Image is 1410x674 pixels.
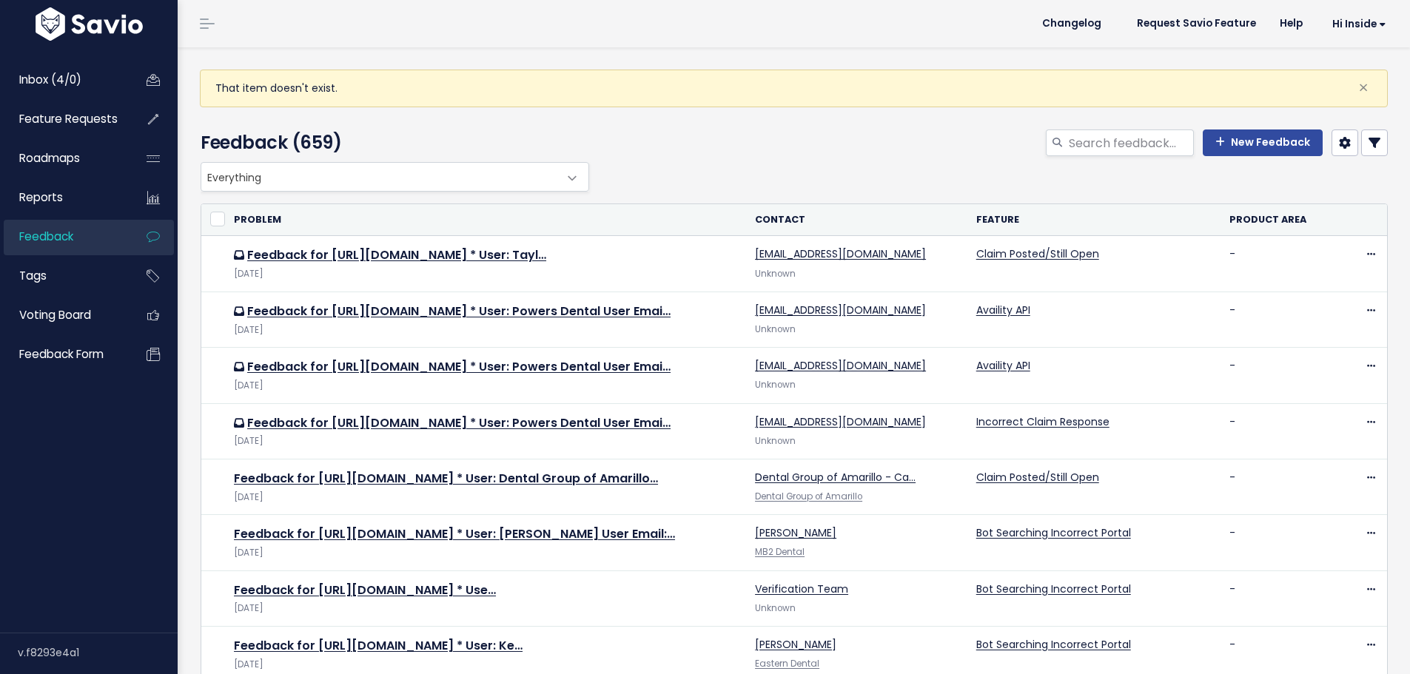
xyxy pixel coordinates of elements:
a: Feedback for [URL][DOMAIN_NAME] * User: Tayl… [247,246,546,263]
span: Tags [19,268,47,283]
a: Bot Searching Incorrect Portal [976,525,1131,540]
a: Availity API [976,303,1030,317]
span: Everything [201,163,559,191]
a: Feedback for [URL][DOMAIN_NAME] * User: Powers Dental User Emai… [247,414,671,431]
a: [EMAIL_ADDRESS][DOMAIN_NAME] [755,358,926,373]
a: Tags [4,259,123,293]
div: [DATE] [234,490,737,505]
a: Reports [4,181,123,215]
a: Roadmaps [4,141,123,175]
span: Voting Board [19,307,91,323]
img: logo-white.9d6f32f41409.svg [32,7,147,41]
a: [EMAIL_ADDRESS][DOMAIN_NAME] [755,414,926,429]
a: MB2 Dental [755,546,805,558]
a: Eastern Dental [755,658,819,670]
span: × [1358,75,1369,100]
a: Feedback form [4,337,123,371]
a: [EMAIL_ADDRESS][DOMAIN_NAME] [755,246,926,261]
div: v.f8293e4a1 [18,633,178,672]
a: Request Savio Feature [1125,13,1268,35]
span: Unknown [755,379,796,391]
a: Dental Group of Amarillo [755,491,862,502]
td: - [1221,515,1328,570]
a: New Feedback [1203,129,1323,156]
a: Feedback [4,220,123,254]
a: Feedback for [URL][DOMAIN_NAME] * User: Powers Dental User Emai… [247,358,671,375]
span: Unknown [755,268,796,280]
input: Search feedback... [1067,129,1194,156]
a: Bot Searching Incorrect Portal [976,582,1131,596]
div: [DATE] [234,657,737,673]
div: [DATE] [234,434,737,449]
h4: Feedback (659) [201,129,582,156]
td: - [1221,459,1328,514]
td: - [1221,348,1328,403]
a: Bot Searching Incorrect Portal [976,637,1131,652]
th: Feature [967,204,1221,236]
span: Feedback [19,229,73,244]
a: Feature Requests [4,102,123,136]
th: Product Area [1221,204,1328,236]
span: Reports [19,189,63,205]
div: [DATE] [234,601,737,616]
div: [DATE] [234,266,737,282]
div: [DATE] [234,323,737,338]
div: [DATE] [234,545,737,561]
a: Feedback for [URL][DOMAIN_NAME] * User: [PERSON_NAME] User Email:… [234,525,675,542]
td: - [1221,403,1328,459]
a: Incorrect Claim Response [976,414,1109,429]
td: - [1221,291,1328,347]
a: Dental Group of Amarillo - Ca… [755,470,916,485]
a: Availity API [976,358,1030,373]
div: [DATE] [234,378,737,394]
a: Feedback for [URL][DOMAIN_NAME] * User: Ke… [234,637,523,654]
div: That item doesn't exist. [200,70,1388,107]
button: Close [1343,70,1383,106]
span: Unknown [755,602,796,614]
span: Unknown [755,323,796,335]
a: Help [1268,13,1315,35]
a: Voting Board [4,298,123,332]
span: Feature Requests [19,111,118,127]
span: Inbox (4/0) [19,72,81,87]
a: Feedback for [URL][DOMAIN_NAME] * User: Powers Dental User Emai… [247,303,671,320]
a: [EMAIL_ADDRESS][DOMAIN_NAME] [755,303,926,317]
a: Claim Posted/Still Open [976,470,1099,485]
td: - [1221,570,1328,626]
a: [PERSON_NAME] [755,525,836,540]
a: Feedback for [URL][DOMAIN_NAME] * Use… [234,582,496,599]
span: Hi Inside [1332,18,1386,30]
a: Inbox (4/0) [4,63,123,97]
a: Hi Inside [1315,13,1398,36]
span: Changelog [1042,18,1101,29]
span: Unknown [755,435,796,447]
span: Roadmaps [19,150,80,166]
span: Everything [201,162,589,192]
a: Feedback for [URL][DOMAIN_NAME] * User: Dental Group of Amarillo… [234,470,658,487]
th: Contact [746,204,967,236]
td: - [1221,236,1328,291]
a: [PERSON_NAME] [755,637,836,652]
span: Feedback form [19,346,104,362]
th: Problem [225,204,746,236]
a: Claim Posted/Still Open [976,246,1099,261]
a: Verification Team [755,582,848,596]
